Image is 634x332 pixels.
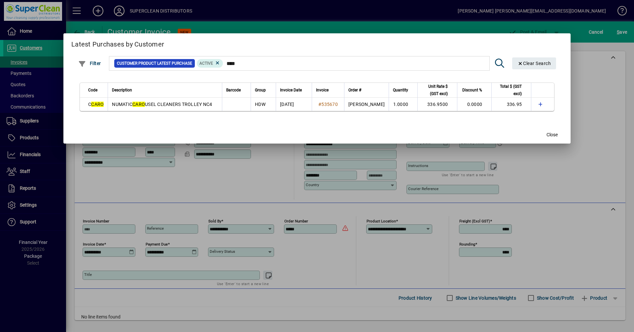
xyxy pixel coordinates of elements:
td: 1.0000 [389,98,417,111]
span: Order # [348,86,361,94]
span: Discount % [462,86,482,94]
div: Code [88,86,104,94]
div: Discount % [461,86,488,94]
span: Clear Search [517,61,551,66]
em: CARO [91,102,104,107]
span: Filter [78,61,101,66]
span: Close [546,131,558,138]
mat-chip: Product Activation Status: Active [197,59,223,68]
button: Clear [512,57,556,69]
span: Barcode [226,86,241,94]
button: Close [542,129,563,141]
td: 336.95 [491,98,531,111]
td: [PERSON_NAME] [344,98,389,111]
div: Order # [348,86,385,94]
a: #535670 [316,101,340,108]
td: 0.0000 [457,98,491,111]
span: Invoice [316,86,329,94]
span: # [318,102,321,107]
button: Filter [77,57,103,69]
span: C [88,102,104,107]
h2: Latest Purchases by Customer [63,33,571,52]
div: Quantity [393,86,414,94]
div: Invoice [316,86,340,94]
span: Code [88,86,97,94]
span: Invoice Date [280,86,302,94]
span: 535670 [321,102,338,107]
div: Invoice Date [280,86,308,94]
span: Group [255,86,266,94]
div: Total $ (GST excl) [496,83,528,97]
div: Group [255,86,272,94]
span: Description [112,86,132,94]
em: CARO [132,102,145,107]
div: Description [112,86,218,94]
div: Unit Rate $ (GST excl) [422,83,454,97]
span: Total $ (GST excl) [496,83,522,97]
td: 336.9500 [417,98,457,111]
span: NUMATIC USEL CLEANERS TROLLEY NC4 [112,102,212,107]
td: [DATE] [276,98,312,111]
span: Customer Product Latest Purchase [117,60,192,67]
div: Barcode [226,86,247,94]
span: Unit Rate $ (GST excl) [422,83,448,97]
span: Quantity [393,86,408,94]
span: Active [199,61,213,66]
span: HDW [255,102,265,107]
